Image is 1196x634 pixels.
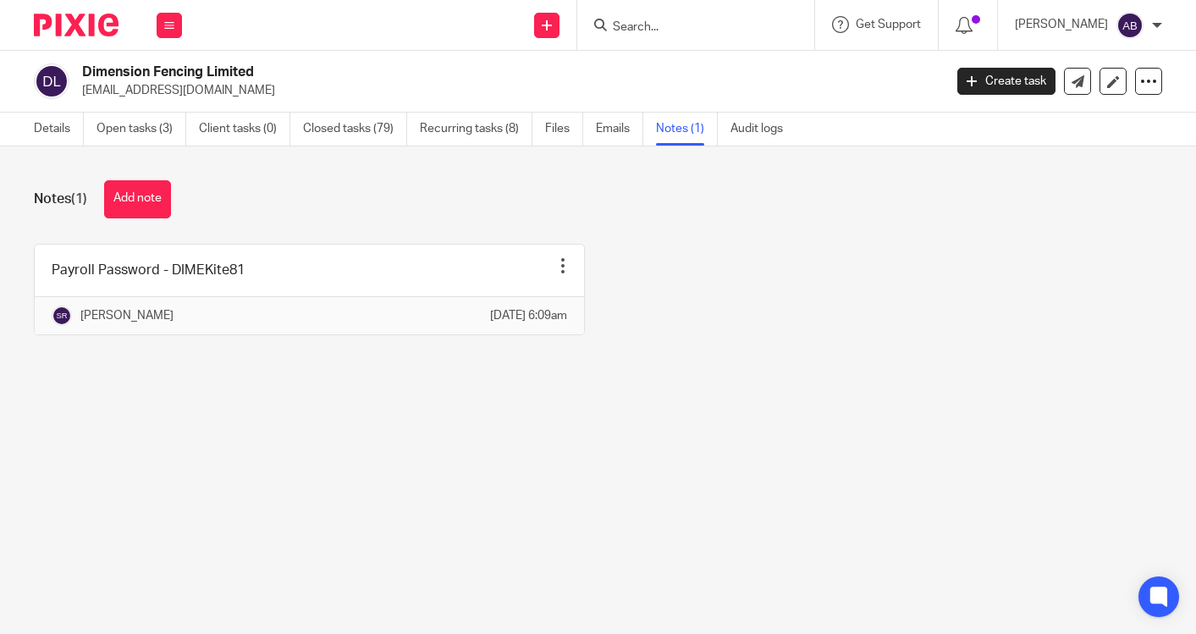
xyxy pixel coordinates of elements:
a: Details [34,113,84,146]
p: [PERSON_NAME] [1015,16,1108,33]
img: Pixie [34,14,118,36]
a: Notes (1) [656,113,718,146]
a: Open tasks (3) [96,113,186,146]
a: Files [545,113,583,146]
a: Audit logs [730,113,796,146]
a: Create task [957,68,1055,95]
button: Add note [104,180,171,218]
p: [PERSON_NAME] [80,307,174,324]
img: svg%3E [1116,12,1144,39]
p: [DATE] 6:09am [490,307,567,324]
a: Closed tasks (79) [303,113,407,146]
h1: Notes [34,190,87,208]
p: [EMAIL_ADDRESS][DOMAIN_NAME] [82,82,932,99]
span: Get Support [856,19,921,30]
input: Search [611,20,763,36]
h2: Dimension Fencing Limited [82,63,762,81]
img: svg%3E [52,306,72,326]
a: Recurring tasks (8) [420,113,532,146]
a: Client tasks (0) [199,113,290,146]
a: Emails [596,113,643,146]
span: (1) [71,192,87,206]
img: svg%3E [34,63,69,99]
